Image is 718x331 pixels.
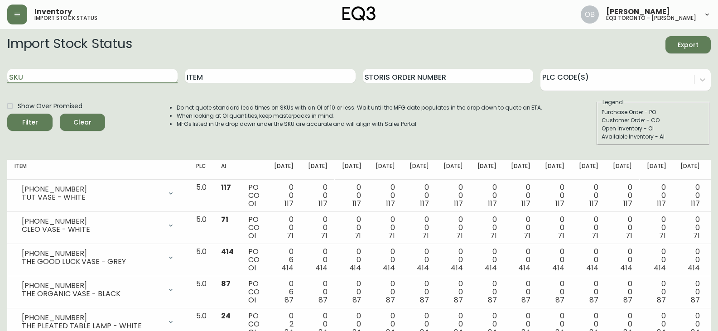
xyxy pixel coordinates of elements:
span: 117 [488,198,497,209]
span: 87 [221,278,231,289]
span: 87 [386,295,395,305]
div: 0 0 [477,248,497,272]
img: 8e0065c524da89c5c924d5ed86cfe468 [581,5,599,24]
span: 117 [318,198,328,209]
div: 0 0 [647,183,666,208]
span: 414 [620,263,632,273]
div: Customer Order - CO [602,116,705,125]
div: 0 0 [647,280,666,304]
div: 0 0 [410,248,429,272]
button: Export [665,36,711,53]
div: 0 0 [342,280,361,304]
div: 0 0 [477,183,497,208]
div: [PHONE_NUMBER] [22,249,162,258]
div: 0 6 [274,280,294,304]
div: [PHONE_NUMBER]THE ORGANIC VASE - BLACK [14,280,182,300]
div: 0 0 [579,280,598,304]
div: 0 0 [613,248,632,272]
span: 117 [454,198,463,209]
th: PLC [189,160,214,180]
span: 117 [691,198,700,209]
span: 87 [691,295,700,305]
span: 117 [623,198,632,209]
div: 0 0 [342,183,361,208]
div: Purchase Order - PO [602,108,705,116]
td: 5.0 [189,180,214,212]
div: Filter [22,117,38,128]
span: 71 [592,230,598,241]
div: 0 0 [376,280,395,304]
div: 0 0 [545,216,564,240]
span: 117 [221,182,231,192]
li: MFGs listed in the drop down under the SKU are accurate and will align with Sales Portal. [177,120,543,128]
span: 87 [318,295,328,305]
th: [DATE] [267,160,301,180]
th: [DATE] [436,160,470,180]
div: 0 0 [308,280,328,304]
div: 0 0 [613,216,632,240]
span: 117 [386,198,395,209]
div: 0 0 [410,280,429,304]
span: 71 [693,230,700,241]
div: 0 0 [308,248,328,272]
span: 87 [623,295,632,305]
span: 117 [284,198,294,209]
div: 0 0 [647,216,666,240]
div: THE ORGANIC VASE - BLACK [22,290,162,298]
div: 0 0 [511,183,530,208]
div: 0 0 [511,280,530,304]
span: 414 [221,246,234,257]
span: 414 [654,263,666,273]
div: 0 0 [613,280,632,304]
span: 87 [589,295,598,305]
div: 0 0 [613,183,632,208]
li: Do not quote standard lead times on SKUs with an OI of 10 or less. Wait until the MFG date popula... [177,104,543,112]
div: 0 0 [376,248,395,272]
button: Clear [60,114,105,131]
span: 414 [451,263,463,273]
th: [DATE] [606,160,640,180]
div: THE GOOD LUCK VASE - GREY [22,258,162,266]
div: 0 0 [680,248,700,272]
span: OI [248,263,256,273]
div: 0 0 [579,183,598,208]
span: 414 [417,263,429,273]
span: 414 [383,263,395,273]
div: 0 0 [545,248,564,272]
div: [PHONE_NUMBER]CLEO VASE - WHITE [14,216,182,235]
h5: eq3 toronto - [PERSON_NAME] [606,15,696,21]
div: 0 0 [410,183,429,208]
div: PO CO [248,183,260,208]
div: 0 0 [477,216,497,240]
span: 87 [657,295,666,305]
span: Inventory [34,8,72,15]
span: OI [248,295,256,305]
span: 71 [321,230,328,241]
div: 0 0 [274,183,294,208]
span: 71 [659,230,666,241]
span: 87 [284,295,294,305]
div: 0 0 [545,183,564,208]
span: 414 [485,263,497,273]
div: Available Inventory - AI [602,133,705,141]
th: [DATE] [538,160,572,180]
div: 0 0 [511,248,530,272]
span: 87 [488,295,497,305]
span: 71 [422,230,429,241]
div: 0 0 [443,216,463,240]
div: Open Inventory - OI [602,125,705,133]
span: OI [248,198,256,209]
span: 71 [355,230,361,241]
span: OI [248,230,256,241]
span: 414 [315,263,328,273]
span: 117 [521,198,530,209]
div: PO CO [248,280,260,304]
div: 0 6 [274,248,294,272]
span: Show Over Promised [18,101,82,111]
div: [PHONE_NUMBER] [22,282,162,290]
span: 414 [349,263,361,273]
span: 117 [352,198,361,209]
div: 0 0 [308,216,328,240]
div: [PHONE_NUMBER] [22,217,162,225]
th: [DATE] [572,160,606,180]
